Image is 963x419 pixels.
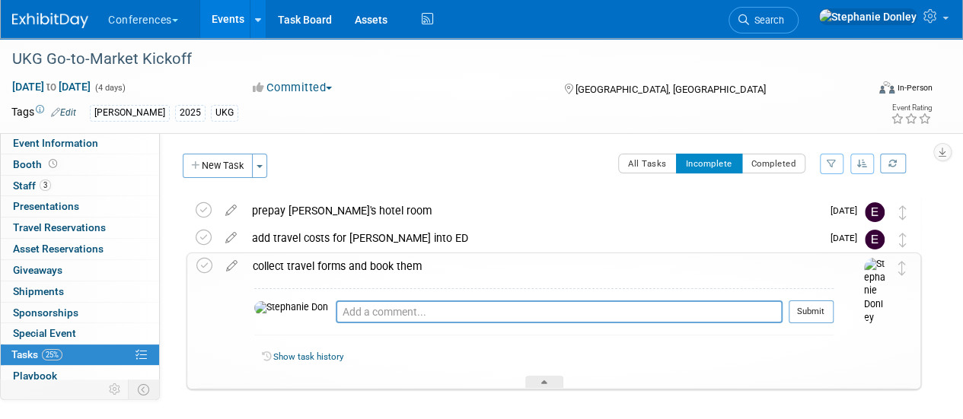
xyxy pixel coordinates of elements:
[94,83,126,93] span: (4 days)
[273,351,343,362] a: Show task history
[1,176,159,196] a: Staff3
[218,231,244,245] a: edit
[175,105,206,121] div: 2025
[51,107,76,118] a: Edit
[1,366,159,386] a: Playbook
[13,200,79,212] span: Presentations
[864,258,887,325] img: Stephanie Donley
[13,221,106,233] span: Travel Reservations
[1,323,159,344] a: Special Event
[1,303,159,323] a: Sponsorships
[218,259,245,273] a: edit
[13,327,76,339] span: Special Event
[102,379,129,399] td: Personalize Event Tab Strip
[11,104,76,122] td: Tags
[13,285,64,297] span: Shipments
[898,261,906,275] i: Move task
[899,233,907,247] i: Move task
[13,243,104,255] span: Asset Reservations
[244,225,821,251] div: add travel costs for [PERSON_NAME] into ED
[618,154,677,173] button: All Tasks
[676,154,742,173] button: Incomplete
[11,80,91,94] span: [DATE] [DATE]
[897,82,933,94] div: In-Person
[1,239,159,259] a: Asset Reservations
[183,154,253,178] button: New Task
[899,205,907,220] i: Move task
[729,7,799,33] a: Search
[13,137,98,149] span: Event Information
[13,158,60,170] span: Booth
[818,8,917,25] img: Stephanie Donley
[12,13,88,28] img: ExhibitDay
[13,179,51,192] span: Staff
[211,105,238,121] div: UKG
[7,46,854,73] div: UKG Go-to-Market Kickoff
[1,281,159,302] a: Shipments
[254,301,328,315] img: Stephanie Donley
[1,344,159,365] a: Tasks25%
[44,81,59,93] span: to
[831,205,865,216] span: [DATE]
[789,300,834,323] button: Submit
[90,105,170,121] div: [PERSON_NAME]
[13,264,62,276] span: Giveaways
[891,104,932,112] div: Event Rating
[575,84,765,95] span: [GEOGRAPHIC_DATA], [GEOGRAPHIC_DATA]
[1,154,159,175] a: Booth
[865,202,885,222] img: Erin Anderson
[1,196,159,217] a: Presentations
[880,154,906,173] a: Refresh
[831,233,865,243] span: [DATE]
[749,14,784,26] span: Search
[741,154,806,173] button: Completed
[247,80,338,96] button: Committed
[244,198,821,224] div: prepay [PERSON_NAME]'s hotel room
[13,370,57,382] span: Playbook
[42,349,62,360] span: 25%
[1,260,159,281] a: Giveaways
[1,217,159,238] a: Travel Reservations
[11,348,62,360] span: Tasks
[879,81,894,94] img: Format-Inperson.png
[129,379,160,399] td: Toggle Event Tabs
[245,253,834,279] div: collect travel forms and book them
[798,79,933,102] div: Event Format
[218,204,244,217] a: edit
[865,230,885,249] img: Erin Anderson
[46,158,60,170] span: Booth not reserved yet
[40,179,51,191] span: 3
[1,133,159,154] a: Event Information
[13,306,78,319] span: Sponsorships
